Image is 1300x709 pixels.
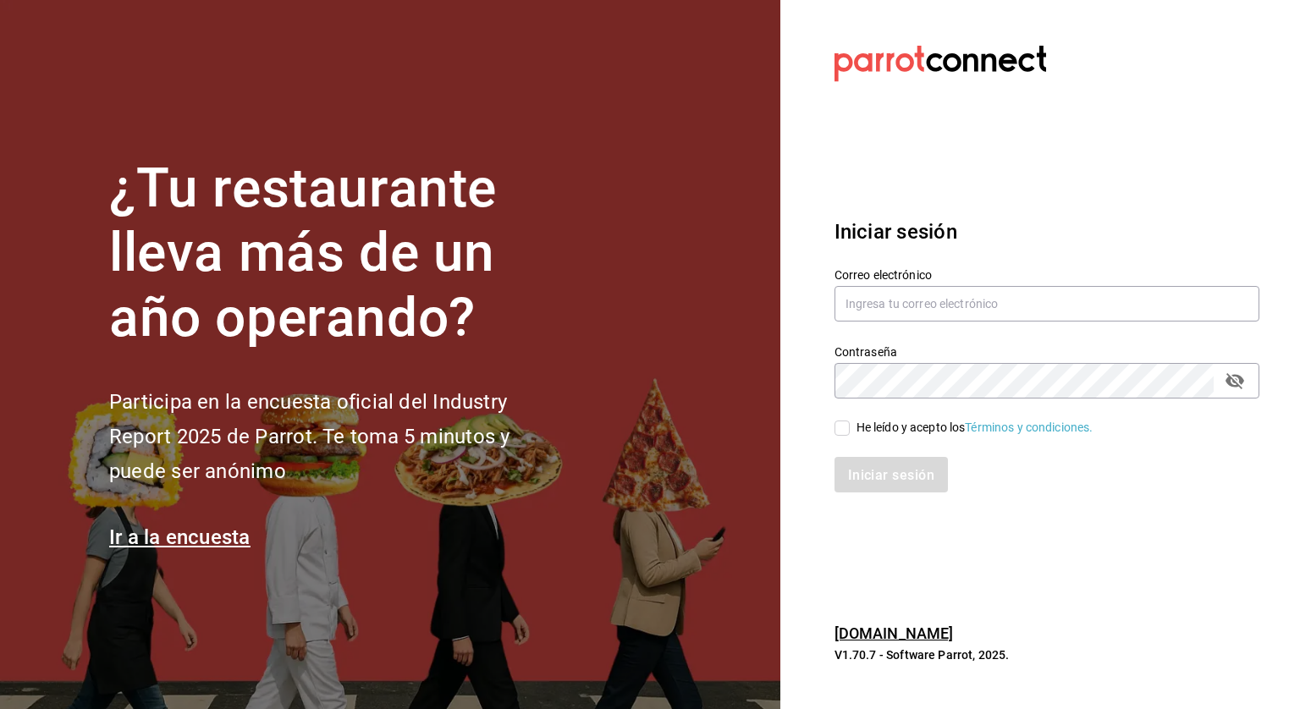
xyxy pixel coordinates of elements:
font: V1.70.7 - Software Parrot, 2025. [835,648,1010,662]
button: campo de contraseña [1220,366,1249,395]
font: He leído y acepto los [857,420,966,434]
a: Ir a la encuesta [109,525,251,549]
font: Correo electrónico [835,267,932,281]
font: Contraseña [835,344,897,358]
font: Participa en la encuesta oficial del Industry Report 2025 de Parrot. Te toma 5 minutos y puede se... [109,390,510,483]
input: Ingresa tu correo electrónico [835,286,1259,322]
font: ¿Tu restaurante lleva más de un año operando? [109,157,497,350]
font: Iniciar sesión [835,220,957,244]
a: Términos y condiciones. [965,420,1093,434]
a: [DOMAIN_NAME] [835,624,954,642]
